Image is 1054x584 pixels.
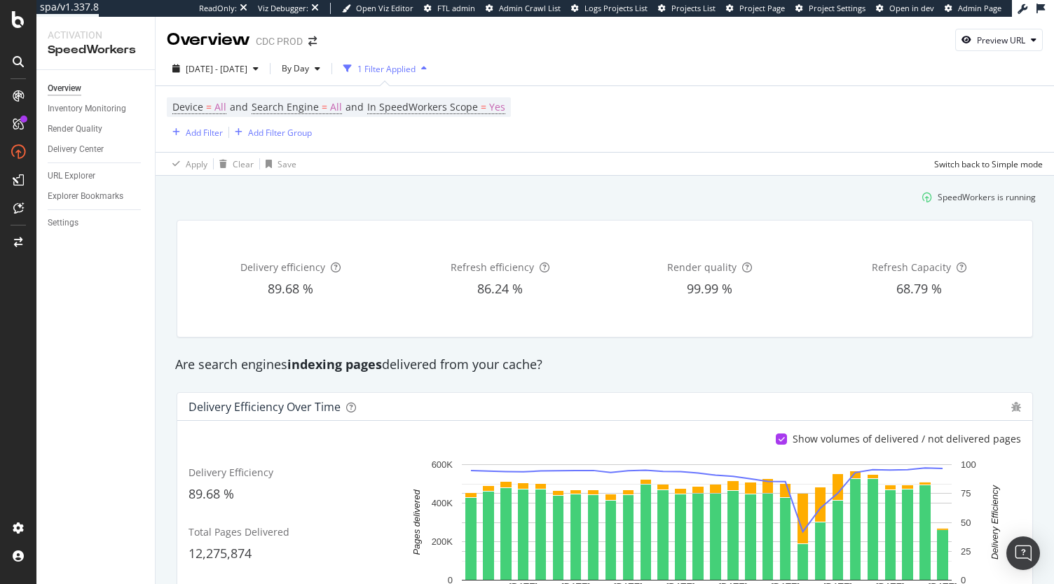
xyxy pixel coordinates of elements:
a: Project Page [726,3,785,14]
div: Add Filter Group [248,127,312,139]
a: URL Explorer [48,169,145,183]
span: Search Engine [252,100,319,113]
span: 99.99 % [687,280,732,297]
text: 600K [432,459,453,470]
button: [DATE] - [DATE] [167,57,264,80]
div: Save [278,158,296,170]
a: Overview [48,81,145,96]
span: 86.24 % [477,280,523,297]
span: Projects List [671,3,716,13]
strong: indexing pages [287,356,382,373]
div: SpeedWorkers is running [938,191,1036,203]
span: Project Page [739,3,785,13]
button: Switch back to Simple mode [929,153,1043,175]
button: By Day [276,57,326,80]
span: Logs Projects List [584,3,648,13]
span: Admin Crawl List [499,3,561,13]
div: Overview [48,81,81,96]
div: Explorer Bookmarks [48,189,123,204]
a: Settings [48,216,145,230]
div: Switch back to Simple mode [934,158,1043,170]
div: Render Quality [48,122,102,137]
div: URL Explorer [48,169,95,183]
div: Clear [233,158,254,170]
span: 68.79 % [896,280,942,297]
div: ReadOnly: [199,3,237,14]
span: Open in dev [889,3,934,13]
div: Add Filter [186,127,223,139]
span: Refresh Capacity [872,260,951,274]
div: Delivery Center [48,142,104,157]
span: Delivery efficiency [240,260,325,274]
div: arrow-right-arrow-left [308,36,317,46]
div: Settings [48,216,78,230]
span: Refresh efficiency [451,260,534,274]
div: Viz Debugger: [258,3,308,14]
a: Open Viz Editor [342,3,413,14]
div: 1 Filter Applied [357,63,416,75]
button: Clear [214,153,254,175]
button: 1 Filter Applied [338,57,432,80]
text: 25 [961,546,971,557]
a: Logs Projects List [571,3,648,14]
text: 50 [961,517,971,528]
button: Preview URL [955,29,1043,51]
a: Render Quality [48,122,145,137]
span: 89.68 % [189,485,234,502]
button: Add Filter Group [229,124,312,141]
span: and [230,100,248,113]
div: Apply [186,158,207,170]
span: All [330,97,342,117]
div: Activation [48,28,144,42]
span: FTL admin [437,3,475,13]
text: 400K [432,498,453,508]
div: Are search engines delivered from your cache? [168,356,1041,374]
div: bug [1011,402,1021,412]
a: Admin Page [945,3,1001,14]
div: Inventory Monitoring [48,102,126,116]
a: Project Settings [795,3,865,14]
span: [DATE] - [DATE] [186,63,247,75]
a: Projects List [658,3,716,14]
button: Add Filter [167,124,223,141]
a: Explorer Bookmarks [48,189,145,204]
span: = [206,100,212,113]
span: Open Viz Editor [356,3,413,13]
a: Admin Crawl List [486,3,561,14]
span: By Day [276,62,309,74]
a: FTL admin [424,3,475,14]
span: Total Pages Delivered [189,525,289,538]
div: SpeedWorkers [48,42,144,58]
span: Project Settings [809,3,865,13]
span: 12,275,874 [189,545,252,562]
span: All [214,97,226,117]
div: Delivery Efficiency over time [189,400,341,414]
div: Show volumes of delivered / not delivered pages [793,432,1021,446]
div: CDC PROD [256,34,303,48]
div: Open Intercom Messenger [1006,536,1040,570]
text: Pages delivered [411,489,422,555]
div: Overview [167,28,250,52]
a: Open in dev [876,3,934,14]
span: 89.68 % [268,280,313,297]
text: 100 [961,459,976,470]
span: Yes [489,97,505,117]
text: Delivery Efficiency [990,485,1000,560]
text: 200K [432,536,453,547]
span: = [481,100,486,113]
a: Delivery Center [48,142,145,157]
span: Render quality [667,260,737,274]
span: and [345,100,364,113]
div: Preview URL [977,34,1025,46]
button: Apply [167,153,207,175]
button: Save [260,153,296,175]
a: Inventory Monitoring [48,102,145,116]
span: Device [172,100,203,113]
span: Admin Page [958,3,1001,13]
span: In SpeedWorkers Scope [367,100,478,113]
span: Delivery Efficiency [189,466,273,479]
span: = [322,100,327,113]
text: 75 [961,488,971,499]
